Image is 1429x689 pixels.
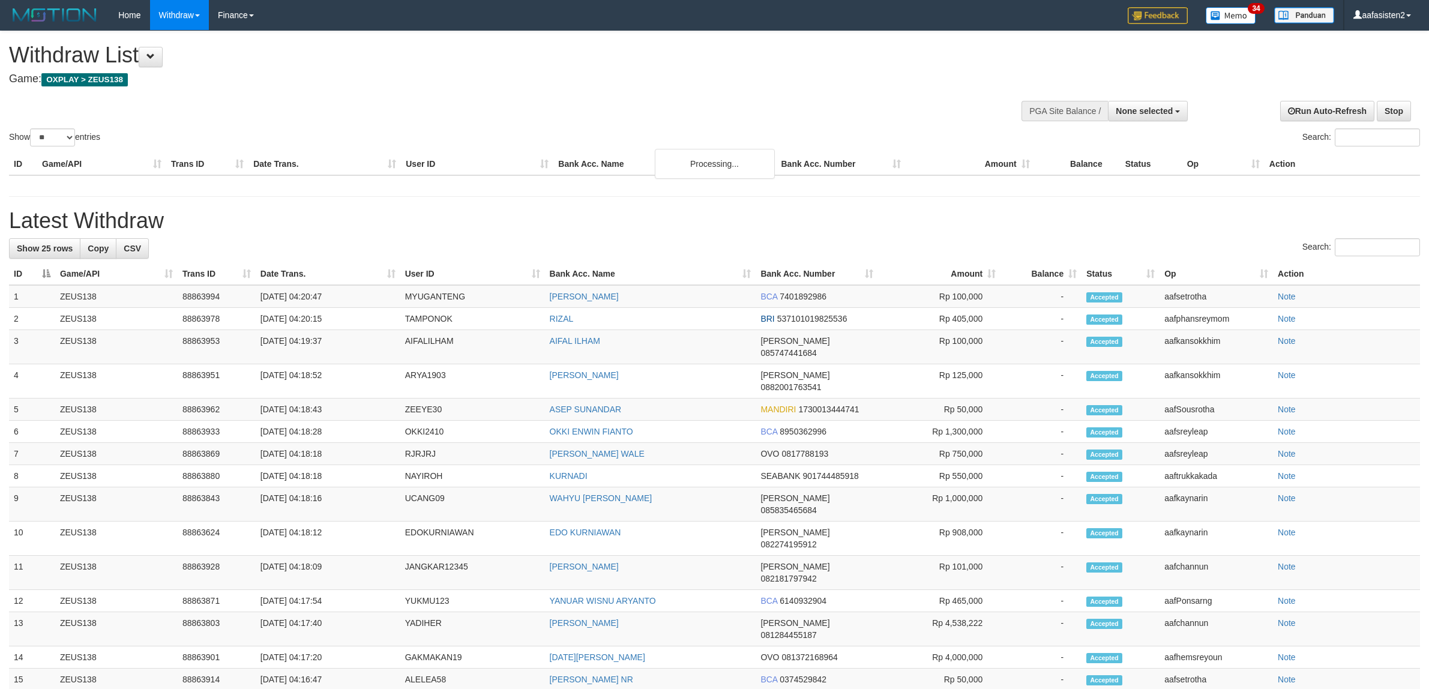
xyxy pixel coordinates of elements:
[178,590,256,612] td: 88863871
[550,427,633,436] a: OKKI ENWIN FIANTO
[400,443,545,465] td: RJRJRJ
[1000,308,1082,330] td: -
[1160,487,1273,522] td: aafkaynarin
[760,382,821,392] span: Copy 0882001763541 to clipboard
[1278,596,1296,606] a: Note
[55,487,178,522] td: ZEUS138
[1278,618,1296,628] a: Note
[400,646,545,669] td: GAKMAKAN19
[55,263,178,285] th: Game/API: activate to sort column ascending
[1000,522,1082,556] td: -
[1108,101,1188,121] button: None selected
[760,348,816,358] span: Copy 085747441684 to clipboard
[400,399,545,421] td: ZEEYE30
[1377,101,1411,121] a: Stop
[178,443,256,465] td: 88863869
[88,244,109,253] span: Copy
[9,128,100,146] label: Show entries
[400,285,545,308] td: MYUGANTENG
[80,238,116,259] a: Copy
[878,263,1000,285] th: Amount: activate to sort column ascending
[400,364,545,399] td: ARYA1903
[1000,612,1082,646] td: -
[17,244,73,253] span: Show 25 rows
[550,449,645,459] a: [PERSON_NAME] WALE
[1086,314,1122,325] span: Accepted
[1160,556,1273,590] td: aafchannun
[1248,3,1264,14] span: 34
[780,675,826,684] span: Copy 0374529842 to clipboard
[550,675,633,684] a: [PERSON_NAME] NR
[9,487,55,522] td: 9
[1278,405,1296,414] a: Note
[1160,590,1273,612] td: aafPonsarng
[760,292,777,301] span: BCA
[1000,487,1082,522] td: -
[1160,612,1273,646] td: aafchannun
[1086,450,1122,460] span: Accepted
[9,646,55,669] td: 14
[400,330,545,364] td: AIFALILHAM
[400,522,545,556] td: EDOKURNIAWAN
[1302,238,1420,256] label: Search:
[256,399,400,421] td: [DATE] 04:18:43
[178,487,256,522] td: 88863843
[780,427,826,436] span: Copy 8950362996 to clipboard
[760,630,816,640] span: Copy 081284455187 to clipboard
[1160,285,1273,308] td: aafsetrotha
[878,421,1000,443] td: Rp 1,300,000
[760,618,829,628] span: [PERSON_NAME]
[1086,494,1122,504] span: Accepted
[1021,101,1108,121] div: PGA Site Balance /
[256,487,400,522] td: [DATE] 04:18:16
[1160,263,1273,285] th: Op: activate to sort column ascending
[9,238,80,259] a: Show 25 rows
[1000,556,1082,590] td: -
[550,652,645,662] a: [DATE][PERSON_NAME]
[400,308,545,330] td: TAMPONOK
[9,399,55,421] td: 5
[256,285,400,308] td: [DATE] 04:20:47
[9,43,940,67] h1: Withdraw List
[1128,7,1188,24] img: Feedback.jpg
[178,330,256,364] td: 88863953
[400,263,545,285] th: User ID: activate to sort column ascending
[1086,337,1122,347] span: Accepted
[55,364,178,399] td: ZEUS138
[1086,472,1122,482] span: Accepted
[878,285,1000,308] td: Rp 100,000
[777,314,847,323] span: Copy 537101019825536 to clipboard
[55,646,178,669] td: ZEUS138
[781,449,828,459] span: Copy 0817788193 to clipboard
[166,153,248,175] th: Trans ID
[55,465,178,487] td: ZEUS138
[1265,153,1420,175] th: Action
[1160,443,1273,465] td: aafsreyleap
[1274,7,1334,23] img: panduan.png
[256,646,400,669] td: [DATE] 04:17:20
[178,399,256,421] td: 88863962
[878,308,1000,330] td: Rp 405,000
[1160,399,1273,421] td: aafSousrotha
[550,336,600,346] a: AIFAL ILHAM
[550,370,619,380] a: [PERSON_NAME]
[760,370,829,380] span: [PERSON_NAME]
[256,590,400,612] td: [DATE] 04:17:54
[55,590,178,612] td: ZEUS138
[1082,263,1160,285] th: Status: activate to sort column ascending
[1278,370,1296,380] a: Note
[1278,675,1296,684] a: Note
[553,153,776,175] th: Bank Acc. Name
[760,540,816,549] span: Copy 082274195912 to clipboard
[1160,421,1273,443] td: aafsreyleap
[178,556,256,590] td: 88863928
[1000,443,1082,465] td: -
[55,556,178,590] td: ZEUS138
[256,465,400,487] td: [DATE] 04:18:18
[756,263,878,285] th: Bank Acc. Number: activate to sort column ascending
[550,405,622,414] a: ASEP SUNANDAR
[1035,153,1121,175] th: Balance
[1160,522,1273,556] td: aafkaynarin
[178,612,256,646] td: 88863803
[1278,292,1296,301] a: Note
